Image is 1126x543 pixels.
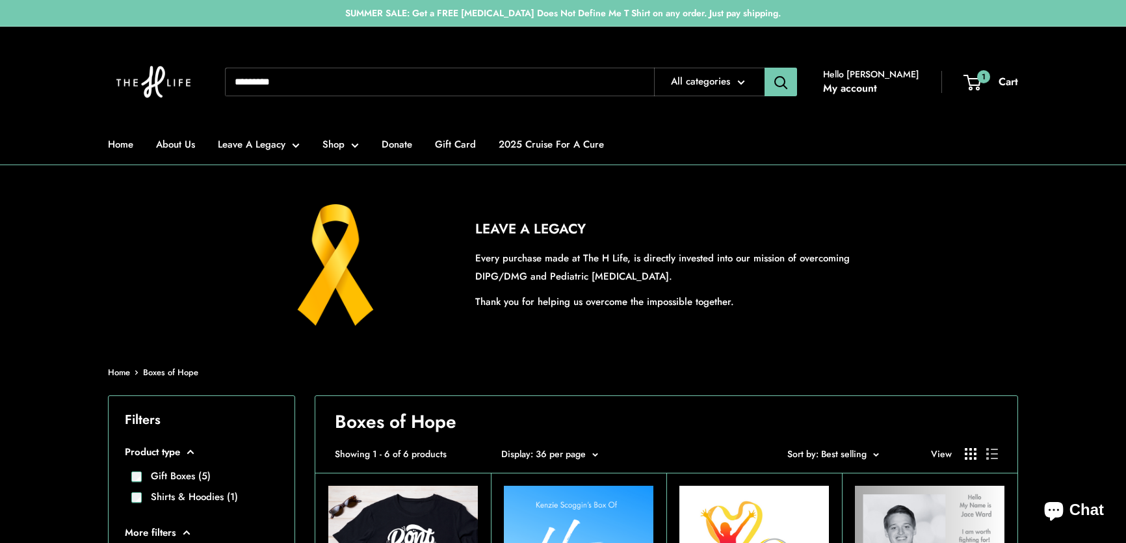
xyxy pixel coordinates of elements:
[142,490,238,505] label: Shirts & Hoodies (1)
[108,135,133,153] a: Home
[382,135,412,153] a: Donate
[965,72,1018,92] a: 1 Cart
[335,445,447,462] span: Showing 1 - 6 of 6 products
[1032,490,1116,533] inbox-online-store-chat: Shopify online store chat
[125,523,278,542] button: More filters
[125,443,278,461] button: Product type
[156,135,195,153] a: About Us
[787,447,867,460] span: Sort by: Best selling
[475,249,882,285] p: Every purchase made at The H Life, is directly invested into our mission of overcoming DIPG/DMG a...
[435,135,476,153] a: Gift Card
[225,68,654,96] input: Search...
[823,66,919,83] span: Hello [PERSON_NAME]
[999,74,1018,89] span: Cart
[499,135,604,153] a: 2025 Cruise For A Cure
[965,448,976,460] button: Display products as grid
[125,408,278,432] p: Filters
[475,293,882,311] p: Thank you for helping us overcome the impossible together.
[977,70,990,83] span: 1
[986,448,998,460] button: Display products as list
[765,68,797,96] button: Search
[108,40,199,124] img: The H Life
[931,445,952,462] span: View
[322,135,359,153] a: Shop
[142,469,211,484] label: Gift Boxes (5)
[823,79,877,98] a: My account
[335,409,998,435] h1: Boxes of Hope
[501,445,598,462] button: Display: 36 per page
[787,445,879,462] button: Sort by: Best selling
[501,447,586,460] span: Display: 36 per page
[143,366,198,378] a: Boxes of Hope
[108,365,198,380] nav: Breadcrumb
[218,135,300,153] a: Leave A Legacy
[108,366,130,378] a: Home
[475,219,882,240] h2: LEAVE A LEGACY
